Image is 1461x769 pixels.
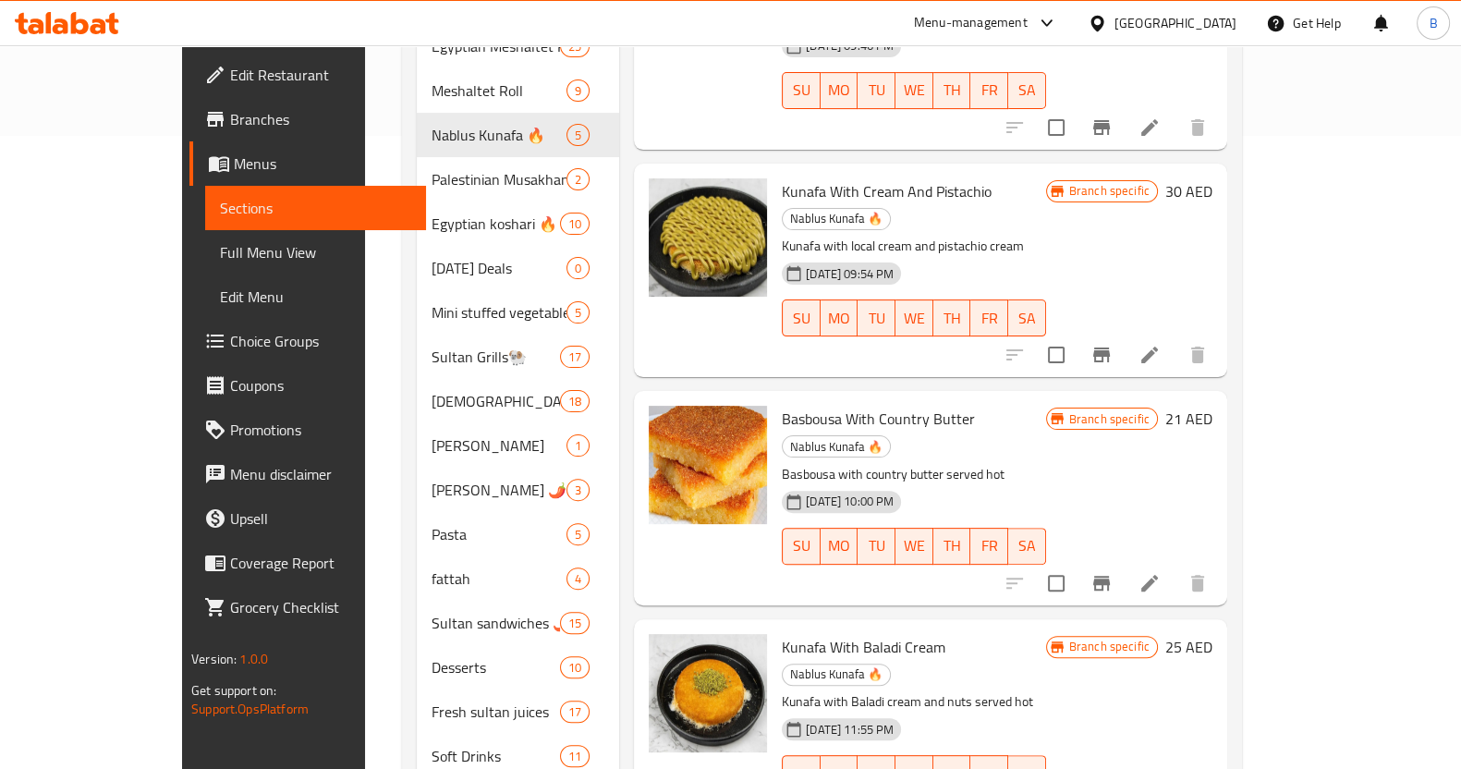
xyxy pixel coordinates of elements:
[782,463,1046,486] p: Basbousa with country butter served hot
[566,568,590,590] div: items
[567,171,589,189] span: 2
[566,168,590,190] div: items
[821,72,858,109] button: MO
[1008,299,1046,336] button: SA
[417,512,619,556] div: Pasta5
[1016,532,1039,559] span: SA
[970,299,1008,336] button: FR
[432,301,566,323] span: Mini stuffed vegetables boxes 💞
[1175,333,1220,377] button: delete
[432,390,560,412] span: [DEMOGRAPHIC_DATA] appetizers 🍋
[828,532,851,559] span: MO
[782,72,821,109] button: SU
[432,346,560,368] span: Sultan Grills🐏
[566,301,590,323] div: items
[1429,13,1437,33] span: B
[417,157,619,201] div: Palestinian Musakhan 💃🏾2
[1079,561,1124,605] button: Branch-specific-item
[782,299,821,336] button: SU
[782,405,975,433] span: Basbousa With Country Butter
[782,528,821,565] button: SU
[567,82,589,100] span: 9
[230,108,411,130] span: Branches
[1016,305,1039,332] span: SA
[782,177,992,205] span: Kunafa With Cream And Pistachio
[561,659,589,677] span: 10
[821,528,858,565] button: MO
[432,656,560,678] span: Desserts
[798,265,901,283] span: [DATE] 09:54 PM
[941,305,964,332] span: TH
[205,275,426,319] a: Edit Menu
[970,528,1008,565] button: FR
[432,124,566,146] span: Nablus Kunafa 🔥
[649,178,767,297] img: Kunafa With Cream And Pistachio
[432,612,560,634] span: Sultan sandwiches 🌶️
[1037,108,1076,147] span: Select to update
[1079,333,1124,377] button: Branch-specific-item
[567,570,589,588] span: 4
[1165,406,1212,432] h6: 21 AED
[903,532,926,559] span: WE
[566,257,590,279] div: items
[560,745,590,767] div: items
[560,701,590,723] div: items
[191,678,276,702] span: Get support on:
[865,532,888,559] span: TU
[432,168,566,190] div: Palestinian Musakhan 💃🏾
[566,124,590,146] div: items
[903,77,926,104] span: WE
[782,208,891,230] div: Nablus Kunafa 🔥
[230,64,411,86] span: Edit Restaurant
[189,141,426,186] a: Menus
[1062,638,1157,655] span: Branch specific
[561,703,589,721] span: 17
[230,596,411,618] span: Grocery Checklist
[560,346,590,368] div: items
[798,721,901,738] span: [DATE] 11:55 PM
[230,507,411,530] span: Upsell
[560,612,590,634] div: items
[1138,116,1161,139] a: Edit menu item
[220,241,411,263] span: Full Menu View
[782,690,1046,714] p: Kunafa with Baladi cream and nuts served hot
[865,305,888,332] span: TU
[798,493,901,510] span: [DATE] 10:00 PM
[432,523,566,545] div: Pasta
[417,468,619,512] div: [PERSON_NAME] 🌶️3
[1138,344,1161,366] a: Edit menu item
[189,363,426,408] a: Coupons
[649,406,767,524] img: Basbousa With Country Butter
[417,246,619,290] div: [DATE] Deals0
[828,77,851,104] span: MO
[189,585,426,629] a: Grocery Checklist
[567,526,589,543] span: 5
[567,437,589,455] span: 1
[1165,634,1212,660] h6: 25 AED
[432,745,560,767] div: Soft Drinks
[782,435,891,458] div: Nablus Kunafa 🔥
[432,568,566,590] span: fattah
[432,701,560,723] span: Fresh sultan juices
[858,299,895,336] button: TU
[1138,572,1161,594] a: Edit menu item
[566,79,590,102] div: items
[941,77,964,104] span: TH
[858,72,895,109] button: TU
[189,452,426,496] a: Menu disclaimer
[865,77,888,104] span: TU
[782,235,1046,258] p: Kunafa with local cream and pistachio cream
[417,68,619,113] div: Meshaltet Roll9
[220,197,411,219] span: Sections
[561,615,589,632] span: 15
[895,528,933,565] button: WE
[230,419,411,441] span: Promotions
[783,436,890,458] span: Nablus Kunafa 🔥
[189,53,426,97] a: Edit Restaurant
[432,79,566,102] span: Meshaltet Roll
[189,541,426,585] a: Coverage Report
